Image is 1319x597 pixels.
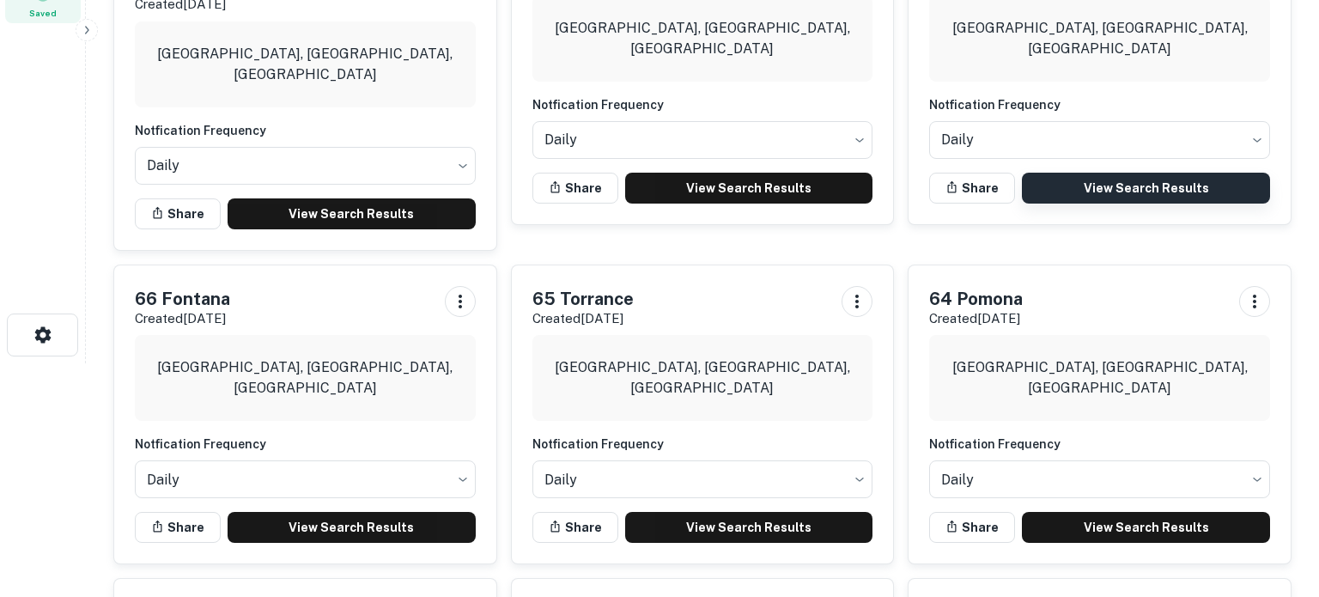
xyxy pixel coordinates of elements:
[1233,460,1319,542] iframe: Chat Widget
[546,18,860,59] p: [GEOGRAPHIC_DATA], [GEOGRAPHIC_DATA], [GEOGRAPHIC_DATA]
[532,512,618,543] button: Share
[929,512,1015,543] button: Share
[135,286,230,312] h5: 66 Fontana
[1022,512,1270,543] a: View Search Results
[929,435,1270,454] h6: Notfication Frequency
[29,6,57,20] span: Saved
[135,512,221,543] button: Share
[135,455,476,503] div: Without label
[929,95,1270,114] h6: Notfication Frequency
[532,173,618,204] button: Share
[929,286,1023,312] h5: 64 Pomona
[532,286,634,312] h5: 65 Torrance
[532,455,873,503] div: Without label
[135,435,476,454] h6: Notfication Frequency
[625,173,873,204] a: View Search Results
[929,173,1015,204] button: Share
[532,116,873,164] div: Without label
[135,308,230,329] p: Created [DATE]
[532,95,873,114] h6: Notfication Frequency
[546,357,860,399] p: [GEOGRAPHIC_DATA], [GEOGRAPHIC_DATA], [GEOGRAPHIC_DATA]
[149,44,462,85] p: [GEOGRAPHIC_DATA], [GEOGRAPHIC_DATA], [GEOGRAPHIC_DATA]
[532,308,634,329] p: Created [DATE]
[532,435,873,454] h6: Notfication Frequency
[929,308,1023,329] p: Created [DATE]
[929,455,1270,503] div: Without label
[149,357,462,399] p: [GEOGRAPHIC_DATA], [GEOGRAPHIC_DATA], [GEOGRAPHIC_DATA]
[228,512,476,543] a: View Search Results
[929,116,1270,164] div: Without label
[1022,173,1270,204] a: View Search Results
[135,142,476,190] div: Without label
[135,121,476,140] h6: Notfication Frequency
[943,357,1256,399] p: [GEOGRAPHIC_DATA], [GEOGRAPHIC_DATA], [GEOGRAPHIC_DATA]
[625,512,873,543] a: View Search Results
[228,198,476,229] a: View Search Results
[943,18,1256,59] p: [GEOGRAPHIC_DATA], [GEOGRAPHIC_DATA], [GEOGRAPHIC_DATA]
[135,198,221,229] button: Share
